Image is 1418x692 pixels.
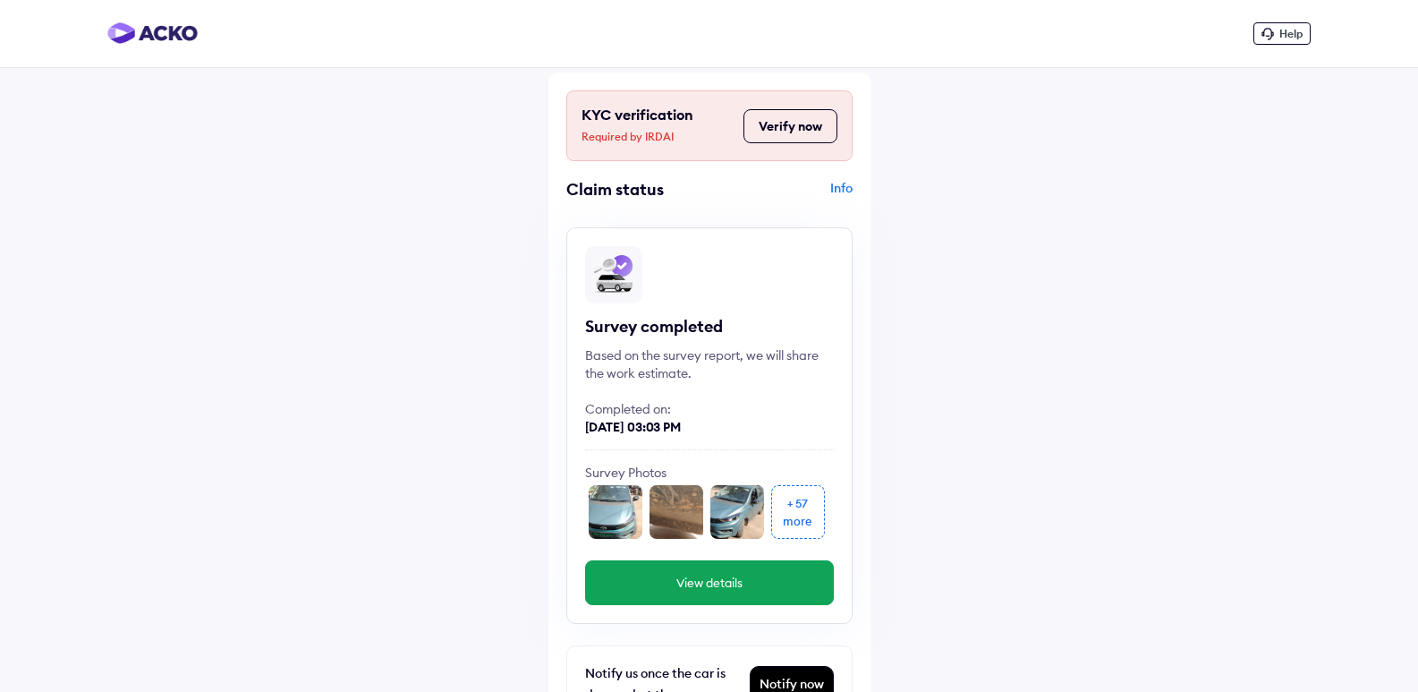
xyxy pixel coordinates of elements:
button: Verify now [743,109,837,143]
span: Help [1279,27,1303,40]
img: front [589,485,642,539]
div: KYC verification [582,106,734,146]
div: more [783,512,812,530]
div: Based on the survey report, we will share the work estimate. [585,346,834,382]
div: Survey completed [585,316,834,337]
div: Survey Photos [585,464,834,482]
div: Claim status [566,179,705,200]
img: horizontal-gradient.png [107,22,198,44]
div: Completed on: [585,400,834,418]
div: + 57 [787,494,808,512]
div: Info [714,179,853,213]
img: front_l_corner [710,485,764,539]
button: View details [585,560,834,605]
div: [DATE] 03:03 PM [585,418,834,436]
img: undercarriage_front [650,485,703,539]
span: Required by IRDAI [582,128,734,146]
